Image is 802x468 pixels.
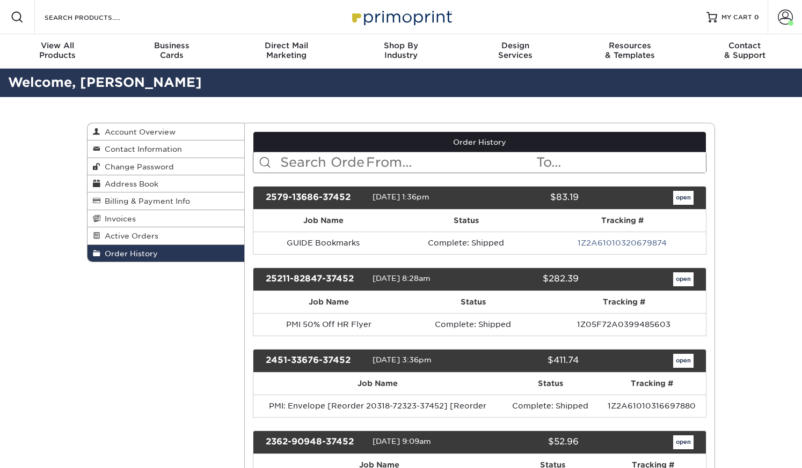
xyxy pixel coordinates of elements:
a: Address Book [88,175,244,192]
span: [DATE] 1:36pm [373,192,429,201]
a: Shop ByIndustry [344,34,458,69]
a: open [673,435,694,449]
a: DesignServices [458,34,573,69]
td: PMI 50% Off HR Flyer [253,313,405,336]
td: 1Z05F72A0399485603 [542,313,706,336]
div: 25211-82847-37452 [258,272,373,286]
div: & Templates [573,41,687,60]
span: Order History [100,249,158,258]
div: 2579-13686-37452 [258,191,373,205]
a: Contact Information [88,140,244,158]
th: Job Name [253,291,405,313]
a: Order History [253,132,706,152]
th: Status [502,373,597,395]
img: Primoprint [347,5,455,28]
span: 0 [754,13,759,21]
a: Account Overview [88,123,244,140]
a: 1Z2A61010320679874 [578,239,667,247]
td: GUIDE Bookmarks [253,232,393,254]
input: From... [365,152,536,173]
td: 1Z2A61010316697880 [598,395,706,417]
div: & Support [688,41,802,60]
span: Contact Information [100,145,182,153]
a: open [673,354,694,368]
span: Billing & Payment Info [100,197,190,205]
th: Job Name [253,210,393,232]
span: Account Overview [100,128,176,136]
span: [DATE] 8:28am [373,274,431,283]
a: BusinessCards [114,34,229,69]
td: PMI: Envelope [Reorder 20318-72323-37452] [Reorder [253,395,503,417]
a: Invoices [88,210,244,227]
span: Change Password [100,162,174,171]
input: To... [535,152,706,173]
a: open [673,191,694,205]
a: Active Orders [88,227,244,244]
div: Services [458,41,573,60]
a: Resources& Templates [573,34,687,69]
th: Status [405,291,542,313]
th: Tracking # [539,210,706,232]
span: Business [114,41,229,50]
th: Tracking # [598,373,706,395]
a: Order History [88,245,244,262]
span: [DATE] 3:36pm [373,355,432,364]
td: Complete: Shipped [393,232,539,254]
span: Shop By [344,41,458,50]
span: Direct Mail [229,41,344,50]
th: Status [393,210,539,232]
input: SEARCH PRODUCTS..... [43,11,148,24]
span: Contact [688,41,802,50]
span: [DATE] 9:09am [373,437,431,445]
span: MY CART [721,13,752,22]
span: Resources [573,41,687,50]
div: $411.74 [471,354,586,368]
span: Address Book [100,180,158,188]
a: Billing & Payment Info [88,192,244,210]
td: Complete: Shipped [502,395,597,417]
div: $52.96 [471,435,586,449]
span: Active Orders [100,232,158,240]
span: Design [458,41,573,50]
div: 2451-33676-37452 [258,354,373,368]
a: Change Password [88,158,244,175]
div: Marketing [229,41,344,60]
a: Contact& Support [688,34,802,69]
input: Search Orders... [279,152,365,173]
a: open [673,272,694,286]
div: 2362-90948-37452 [258,435,373,449]
div: Cards [114,41,229,60]
span: Invoices [100,214,136,223]
th: Job Name [253,373,503,395]
div: Industry [344,41,458,60]
div: $282.39 [471,272,586,286]
div: $83.19 [471,191,586,205]
td: Complete: Shipped [405,313,542,336]
a: Direct MailMarketing [229,34,344,69]
th: Tracking # [542,291,706,313]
